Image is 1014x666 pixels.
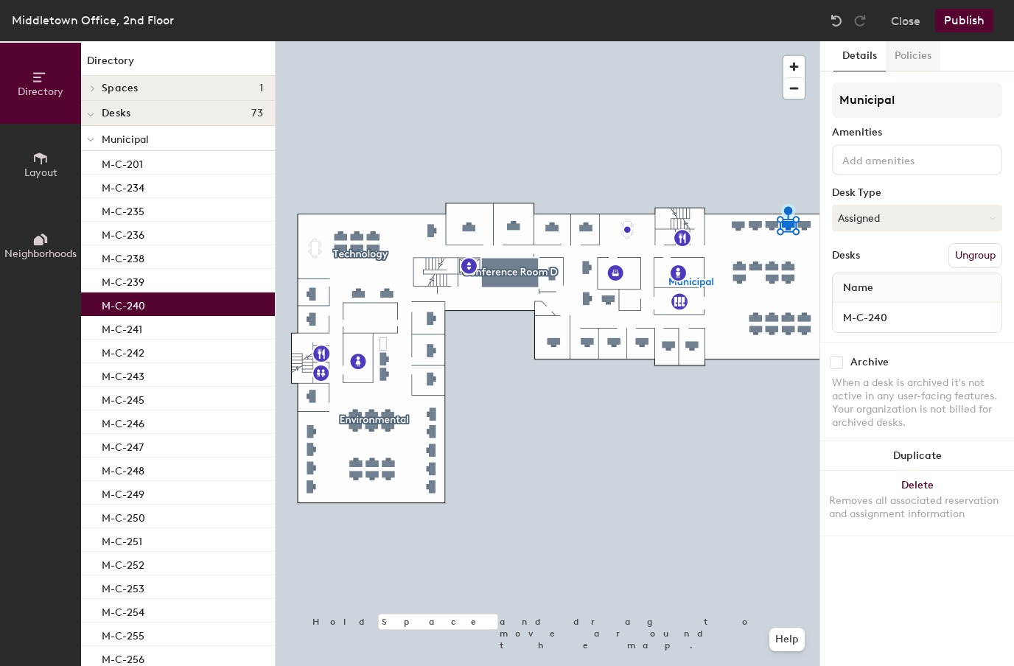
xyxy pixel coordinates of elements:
[839,150,972,168] input: Add amenities
[259,83,263,94] span: 1
[102,272,144,289] p: M-C-239
[853,13,867,28] img: Redo
[81,53,275,76] h1: Directory
[102,319,142,336] p: M-C-241
[102,178,144,194] p: M-C-234
[102,413,144,430] p: M-C-246
[832,187,1002,199] div: Desk Type
[4,248,77,260] span: Neighborhoods
[102,295,145,312] p: M-C-240
[836,307,999,328] input: Unnamed desk
[829,494,1005,521] div: Removes all associated reservation and assignment information
[102,225,144,242] p: M-C-236
[832,376,1002,430] div: When a desk is archived it's not active in any user-facing features. Your organization is not bil...
[935,9,993,32] button: Publish
[102,390,144,407] p: M-C-245
[832,250,860,262] div: Desks
[102,366,144,383] p: M-C-243
[18,85,63,98] span: Directory
[102,625,144,642] p: M-C-255
[829,13,844,28] img: Undo
[102,460,144,477] p: M-C-248
[850,357,889,368] div: Archive
[833,41,886,71] button: Details
[102,531,142,548] p: M-C-251
[102,343,144,360] p: M-C-242
[102,108,130,119] span: Desks
[102,578,144,595] p: M-C-253
[102,602,144,619] p: M-C-254
[102,154,143,171] p: M-C-201
[820,471,1014,536] button: DeleteRemoves all associated reservation and assignment information
[102,649,144,666] p: M-C-256
[102,248,144,265] p: M-C-238
[102,484,144,501] p: M-C-249
[769,628,805,651] button: Help
[102,555,144,572] p: M-C-252
[251,108,263,119] span: 73
[12,11,174,29] div: Middletown Office, 2nd Floor
[102,83,139,94] span: Spaces
[836,275,881,301] span: Name
[102,133,149,146] span: Municipal
[820,441,1014,471] button: Duplicate
[832,127,1002,139] div: Amenities
[24,166,57,179] span: Layout
[832,205,1002,231] button: Assigned
[102,508,145,525] p: M-C-250
[102,437,144,454] p: M-C-247
[948,243,1002,268] button: Ungroup
[886,41,940,71] button: Policies
[102,201,144,218] p: M-C-235
[891,9,920,32] button: Close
